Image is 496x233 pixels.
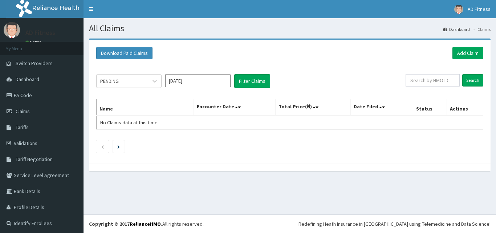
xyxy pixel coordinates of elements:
[100,77,119,85] div: PENDING
[298,220,491,228] div: Redefining Heath Insurance in [GEOGRAPHIC_DATA] using Telemedicine and Data Science!
[16,124,29,130] span: Tariffs
[25,29,55,36] p: AD Fitness
[84,214,496,233] footer: All rights reserved.
[234,74,270,88] button: Filter Claims
[130,221,161,227] a: RelianceHMO
[89,24,491,33] h1: All Claims
[100,119,159,126] span: No Claims data at this time.
[443,26,470,32] a: Dashboard
[275,99,351,116] th: Total Price(₦)
[447,99,483,116] th: Actions
[16,156,53,162] span: Tariff Negotiation
[16,76,39,83] span: Dashboard
[101,143,104,150] a: Previous page
[351,99,413,116] th: Date Filed
[471,26,491,32] li: Claims
[406,74,460,87] input: Search by HMO ID
[165,74,231,87] input: Select Month and Year
[89,221,162,227] strong: Copyright © 2017 .
[468,6,491,12] span: AD Fitness
[452,47,483,59] a: Add Claim
[16,60,53,67] span: Switch Providers
[462,74,483,87] input: Search
[16,108,30,115] span: Claims
[117,143,120,150] a: Next page
[454,5,463,14] img: User Image
[25,40,43,45] a: Online
[96,47,153,59] button: Download Paid Claims
[194,99,275,116] th: Encounter Date
[4,22,20,38] img: User Image
[413,99,447,116] th: Status
[97,99,194,116] th: Name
